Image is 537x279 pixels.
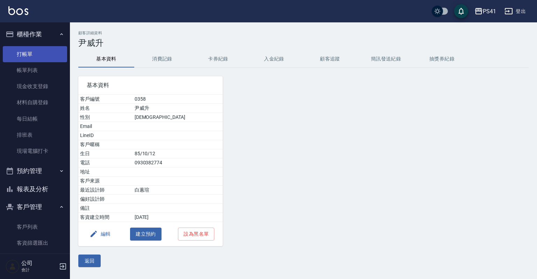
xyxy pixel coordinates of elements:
td: 客戶來源 [78,177,133,186]
td: 姓名 [78,104,133,113]
td: Email [78,122,133,131]
td: 尹威升 [133,104,223,113]
button: PS41 [472,4,499,19]
button: 卡券紀錄 [190,51,246,67]
td: 備註 [78,204,133,213]
td: 性別 [78,113,133,122]
td: 地址 [78,167,133,177]
a: 每日結帳 [3,111,67,127]
button: 返回 [78,255,101,267]
td: 白蕙瑄 [133,186,223,195]
td: 客戶編號 [78,95,133,104]
img: Person [6,259,20,273]
h3: 尹威升 [78,38,529,48]
button: 入金紀錄 [246,51,302,67]
td: 0930382774 [133,158,223,167]
td: [DEMOGRAPHIC_DATA] [133,113,223,122]
td: 最近設計師 [78,186,133,195]
a: 現場電腦打卡 [3,143,67,159]
td: 客戶暱稱 [78,140,133,149]
a: 卡券管理 [3,251,67,267]
button: 顧客追蹤 [302,51,358,67]
h2: 顧客詳細資料 [78,31,529,35]
td: 生日 [78,149,133,158]
td: 偏好設計師 [78,195,133,204]
button: 客戶管理 [3,198,67,216]
a: 帳單列表 [3,62,67,78]
button: 報表及分析 [3,180,67,198]
a: 現金收支登錄 [3,78,67,94]
a: 材料自購登錄 [3,94,67,110]
p: 會計 [21,267,57,273]
h5: 公司 [21,260,57,267]
td: [DATE] [133,213,223,222]
button: 設為黑名單 [178,228,214,241]
button: save [454,4,468,18]
button: 預約管理 [3,162,67,180]
td: 85/10/12 [133,149,223,158]
td: 0358 [133,95,223,104]
td: LineID [78,131,133,140]
button: 登出 [502,5,529,18]
a: 客戶列表 [3,219,67,235]
button: 消費記錄 [134,51,190,67]
img: Logo [8,6,28,15]
button: 建立預約 [130,228,162,241]
td: 客資建立時間 [78,213,133,222]
button: 櫃檯作業 [3,25,67,43]
div: PS41 [483,7,496,16]
a: 排班表 [3,127,67,143]
button: 抽獎券紀錄 [414,51,470,67]
button: 基本資料 [78,51,134,67]
a: 打帳單 [3,46,67,62]
button: 編輯 [87,228,114,241]
td: 電話 [78,158,133,167]
span: 基本資料 [87,82,214,89]
button: 簡訊發送紀錄 [358,51,414,67]
a: 客資篩選匯出 [3,235,67,251]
